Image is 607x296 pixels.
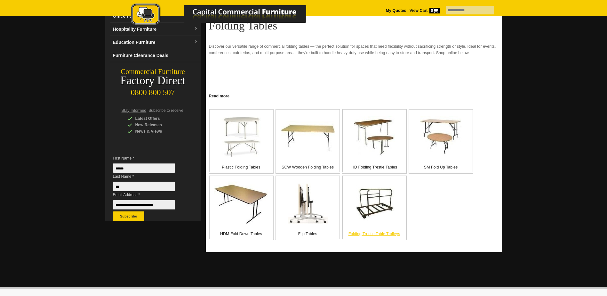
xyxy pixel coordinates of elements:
strong: View Cart [410,8,440,13]
span: 0 [429,8,440,13]
a: View Cart0 [408,8,439,13]
p: Discover our versatile range of commercial folding tables — the perfect solution for spaces that ... [209,43,499,56]
p: SM Fold Up Tables [409,164,473,170]
a: Folding Trestle Table Trolleys Folding Trestle Table Trolleys [342,176,407,240]
a: HD Folding Trestle Tables HD Folding Trestle Tables [342,109,407,174]
a: SCW Wooden Folding Tables SCW Wooden Folding Tables [276,109,340,174]
div: 0800 800 507 [105,85,201,97]
span: Stay Informed [122,108,147,113]
p: Folding Trestle Table Trolleys [343,231,406,237]
img: Plastic Folding Tables [220,117,262,157]
h1: Folding Tables [209,20,499,32]
div: Commercial Furniture [105,67,201,76]
p: Plastic Folding Tables [210,164,273,170]
img: SM Fold Up Tables [420,116,461,157]
p: HDM Fold Down Tables [210,231,273,237]
span: Email Address * [113,192,185,198]
input: First Name * [113,163,175,173]
img: HDM Fold Down Tables [214,181,268,226]
div: New Releases [127,122,188,128]
p: HD Folding Trestle Tables [343,164,406,170]
a: My Quotes [386,8,406,13]
img: Flip Tables [288,183,328,224]
img: Folding Trestle Table Trolleys [354,183,395,224]
input: Last Name * [113,182,175,191]
a: Furniture Clearance Deals [110,49,201,62]
a: Capital Commercial Furniture Logo [113,3,337,29]
a: SM Fold Up Tables SM Fold Up Tables [409,109,473,174]
p: Flip Tables [276,231,339,237]
a: Hospitality Furnituredropdown [110,23,201,36]
img: SCW Wooden Folding Tables [281,121,335,152]
span: Last Name * [113,173,185,180]
a: Plastic Folding Tables Plastic Folding Tables [209,109,274,174]
div: Latest Offers [127,115,188,122]
img: Capital Commercial Furniture Logo [113,3,337,27]
a: Flip Tables Flip Tables [276,176,340,240]
input: Email Address * [113,200,175,210]
div: News & Views [127,128,188,135]
img: dropdown [194,40,198,44]
div: Factory Direct [105,76,201,85]
span: Subscribe to receive: [148,108,184,113]
a: HDM Fold Down Tables HDM Fold Down Tables [209,176,274,240]
img: HD Folding Trestle Tables [354,116,395,157]
p: SCW Wooden Folding Tables [276,164,339,170]
button: Subscribe [113,211,144,221]
a: Education Furnituredropdown [110,36,201,49]
a: Office Furnituredropdown [110,10,201,23]
a: Click to read more [206,91,502,99]
span: First Name * [113,155,185,161]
